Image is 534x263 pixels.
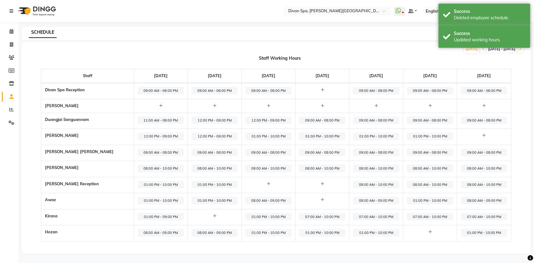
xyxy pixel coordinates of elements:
[245,87,292,95] span: 09:00 AM - 06:00 PM
[192,165,238,172] span: 08:00 AM - 10:00 PM
[461,229,507,237] span: 01:00 PM - 10:00 PM
[41,209,134,225] th: kirana
[349,69,403,83] th: [DATE]
[407,133,453,140] span: 01:00 PM - 10:00 PM
[192,149,238,156] span: 09:00 AM - 08:00 PM
[138,149,184,156] span: 09:00 AM - 08:00 PM
[353,181,399,189] span: 08:00 AM - 10:00 PM
[138,229,184,237] span: 08:00 AM - 05:00 PM
[461,181,507,189] span: 08:00 AM - 10:00 PM
[138,181,184,189] span: 01:00 PM - 10:00 PM
[138,117,184,124] span: 11:00 AM - 08:00 PM
[245,165,292,172] span: 08:00 AM - 10:00 PM
[407,117,453,124] span: 09:00 AM - 08:00 PM
[457,69,511,83] th: [DATE]
[29,55,531,62] div: Staff Working Hours
[41,69,134,83] th: Staff
[138,87,184,95] span: 09:00 AM - 06:00 PM
[245,133,292,140] span: 01:00 PM - 10:00 PM
[138,197,184,205] span: 01:00 PM - 10:00 PM
[353,229,399,237] span: 01:00 PM - 10:00 PM
[454,8,526,15] div: Success
[41,129,134,145] th: [PERSON_NAME]
[192,197,238,205] span: 01:00 PM - 10:00 PM
[41,145,134,161] th: [PERSON_NAME] [PERSON_NAME]
[41,99,134,113] th: [PERSON_NAME]
[245,117,292,124] span: 12:00 PM - 09:00 PM
[407,165,453,172] span: 08:00 AM - 10:00 PM
[41,177,134,193] th: [PERSON_NAME] Reception
[461,213,507,221] span: 07:00 AM - 10:00 PM
[353,149,399,156] span: 09:00 AM - 08:00 PM
[245,213,292,221] span: 01:00 PM - 10:00 PM
[245,197,292,205] span: 08:00 AM - 05:00 PM
[353,197,399,205] span: 08:00 AM - 05:00 PM
[41,83,134,99] th: Divan Spa Reception
[245,149,292,156] span: 09:00 AM - 08:00 PM
[138,133,184,140] span: 12:00 PM - 09:00 PM
[461,197,507,205] span: 08:00 AM - 05:00 PM
[464,45,479,53] div: [DATE]
[192,133,238,140] span: 12:00 PM - 09:00 PM
[299,229,345,237] span: 01:00 PM - 10:00 PM
[192,229,238,237] span: 08:00 AM - 05:00 PM
[134,69,188,83] th: [DATE]
[403,69,457,83] th: [DATE]
[138,165,184,172] span: 08:00 AM - 10:00 PM
[192,181,238,189] span: 01:00 PM - 10:00 PM
[242,69,296,83] th: [DATE]
[188,69,241,83] th: [DATE]
[299,213,345,221] span: 07:00 AM - 10:00 PM
[353,213,399,221] span: 07:00 AM - 10:00 PM
[299,133,345,140] span: 01:00 PM - 10:00 PM
[353,133,399,140] span: 01:00 PM - 10:00 PM
[41,225,134,242] th: Hozan
[299,165,345,172] span: 08:00 AM - 10:00 PM
[29,27,57,38] a: SCHEDULE
[41,161,134,177] th: [PERSON_NAME]
[296,69,349,83] th: [DATE]
[407,181,453,189] span: 08:00 AM - 10:00 PM
[299,149,345,156] span: 09:00 AM - 08:00 PM
[41,193,134,209] th: Awaz
[461,87,507,95] span: 09:00 AM - 06:00 PM
[353,117,399,124] span: 09:00 AM - 08:00 PM
[454,30,526,37] div: Success
[353,87,399,95] span: 09:00 AM - 08:00 PM
[192,87,238,95] span: 09:00 AM - 06:00 PM
[192,117,238,124] span: 12:00 PM - 09:00 PM
[454,15,526,21] div: Deleted employee schedule.
[454,37,526,43] div: Updated working hours.
[407,87,453,95] span: 09:00 AM - 08:00 PM
[245,229,292,237] span: 01:00 PM - 10:00 PM
[461,165,507,172] span: 08:00 AM - 10:00 PM
[461,149,507,156] span: 09:00 AM - 08:00 PM
[461,117,507,124] span: 09:00 AM - 08:00 PM
[487,45,517,53] span: [DATE] - [DATE]
[353,165,399,172] span: 08:00 AM - 10:00 PM
[407,197,453,205] span: 01:00 PM - 10:00 PM
[299,117,345,124] span: 09:00 AM - 08:00 PM
[138,213,184,221] span: 01:00 PM - 09:00 PM
[41,113,134,129] th: Duangjai Sanguannam
[407,149,453,156] span: 09:00 AM - 08:00 PM
[407,213,453,221] span: 07:00 AM - 10:00 PM
[16,2,58,20] img: logo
